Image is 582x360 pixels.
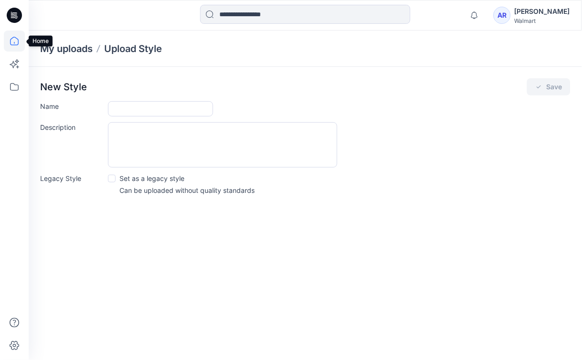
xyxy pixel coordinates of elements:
p: New Style [40,81,87,93]
div: [PERSON_NAME] [515,6,570,17]
p: Upload Style [104,42,162,55]
div: AR [494,7,511,24]
p: Can be uploaded without quality standards [119,185,255,195]
label: Legacy Style [40,173,102,183]
label: Name [40,101,102,111]
p: Set as a legacy style [119,173,184,183]
div: Walmart [515,17,570,24]
a: My uploads [40,42,93,55]
label: Description [40,122,102,132]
